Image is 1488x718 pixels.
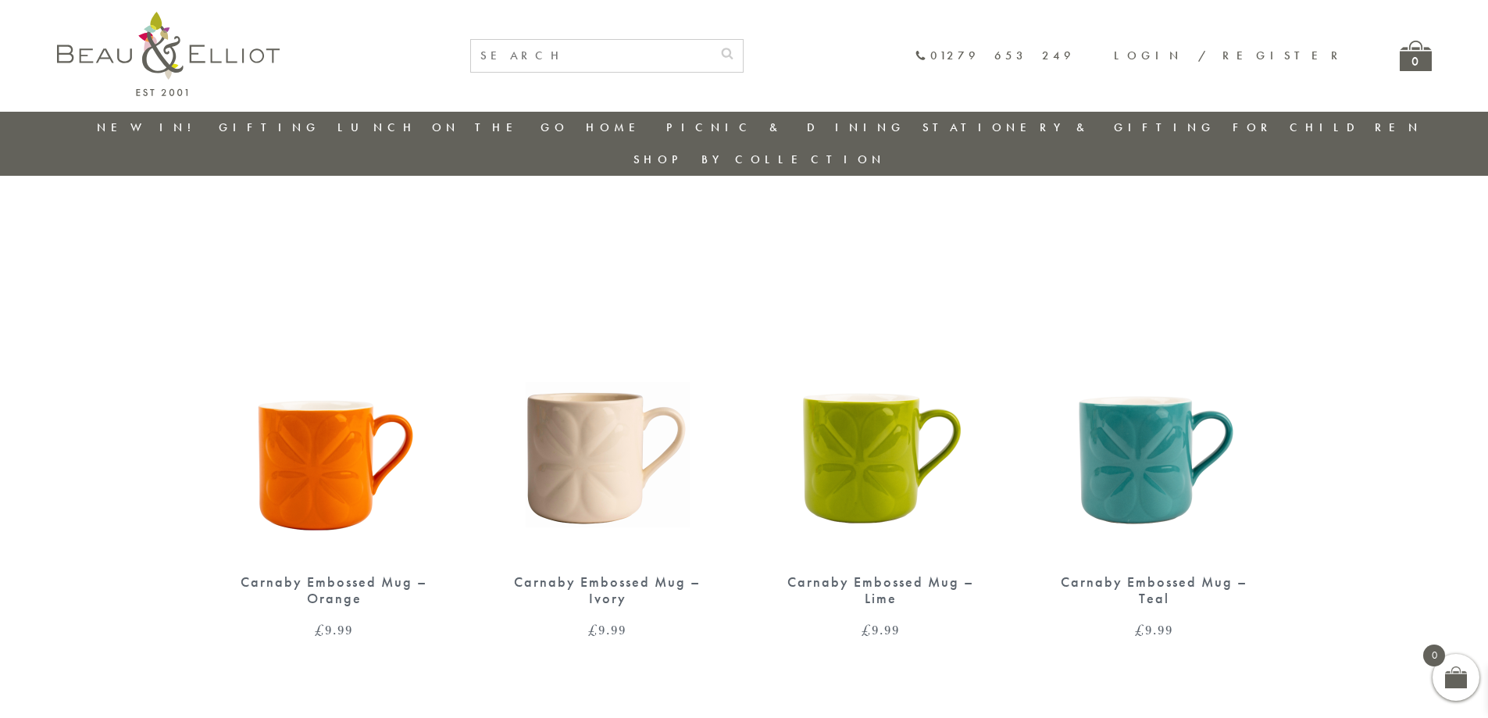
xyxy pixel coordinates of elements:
[862,620,900,639] bdi: 9.99
[666,120,905,135] a: Picnic & Dining
[1233,120,1422,135] a: For Children
[760,246,1002,637] a: Carnaby Embossed Mug Lime Carnaby Embossed Mug – Lime £9.99
[1135,620,1145,639] span: £
[487,246,729,559] img: Carnaby Embossed Mug Ivory
[219,120,320,135] a: Gifting
[760,246,1002,559] img: Carnaby Embossed Mug Lime
[1135,620,1173,639] bdi: 9.99
[1033,246,1276,637] a: Carnaby Embossed Mug Teal Carnaby Embossed Mug – Teal £9.99
[787,574,975,606] div: Carnaby Embossed Mug – Lime
[315,620,325,639] span: £
[315,620,353,639] bdi: 9.99
[57,12,280,96] img: logo
[586,120,648,135] a: Home
[1033,246,1276,559] img: Carnaby Embossed Mug Teal
[1423,645,1445,666] span: 0
[487,246,729,637] a: Carnaby Embossed Mug Ivory Carnaby Embossed Mug – Ivory £9.99
[862,620,872,639] span: £
[915,49,1075,63] a: 01279 653 249
[1061,574,1248,606] div: Carnaby Embossed Mug – Teal
[471,40,712,72] input: SEARCH
[241,574,428,606] div: Carnaby Embossed Mug – Orange
[213,246,455,559] img: Carnaby Embossed Mug Orange
[97,120,202,135] a: New in!
[588,620,626,639] bdi: 9.99
[588,620,598,639] span: £
[1114,48,1345,63] a: Login / Register
[1400,41,1432,71] a: 0
[633,152,886,167] a: Shop by collection
[922,120,1215,135] a: Stationery & Gifting
[514,574,701,606] div: Carnaby Embossed Mug – Ivory
[337,120,569,135] a: Lunch On The Go
[213,246,455,637] a: Carnaby Embossed Mug Orange Carnaby Embossed Mug – Orange £9.99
